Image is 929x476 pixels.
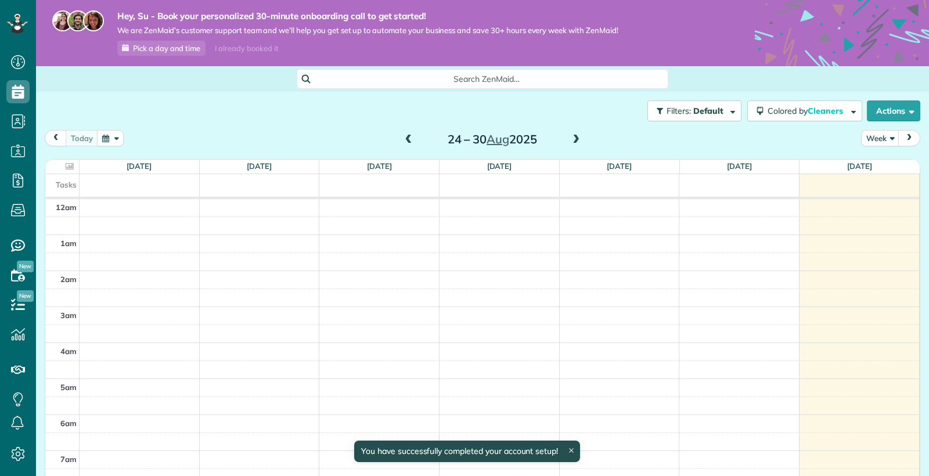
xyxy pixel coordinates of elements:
[60,275,77,284] span: 2am
[133,44,200,53] span: Pick a day and time
[247,161,272,171] a: [DATE]
[60,383,77,392] span: 5am
[60,347,77,356] span: 4am
[56,180,77,189] span: Tasks
[642,100,741,121] a: Filters: Default
[607,161,632,171] a: [DATE]
[898,130,920,146] button: next
[60,311,77,320] span: 3am
[747,100,862,121] button: Colored byCleaners
[208,41,285,56] div: I already booked it
[693,106,724,116] span: Default
[354,441,580,462] div: You have successfully completed your account setup!
[117,26,618,35] span: We are ZenMaid’s customer support team and we’ll help you get set up to automate your business an...
[861,130,899,146] button: Week
[66,130,98,146] button: Today
[117,10,618,22] strong: Hey, Su - Book your personalized 30-minute onboarding call to get started!
[127,161,152,171] a: [DATE]
[768,106,847,116] span: Colored by
[60,419,77,428] span: 6am
[487,132,509,146] span: Aug
[117,41,206,56] a: Pick a day and time
[60,455,77,464] span: 7am
[867,100,920,121] button: Actions
[60,239,77,248] span: 1am
[808,106,845,116] span: Cleaners
[56,203,77,212] span: 12am
[487,161,512,171] a: [DATE]
[420,133,565,146] h2: 24 – 30 2025
[17,290,34,302] span: New
[847,161,872,171] a: [DATE]
[83,10,104,31] img: michelle-19f622bdf1676172e81f8f8fba1fb50e276960ebfe0243fe18214015130c80e4.jpg
[367,161,392,171] a: [DATE]
[647,100,741,121] button: Filters: Default
[727,161,752,171] a: [DATE]
[67,10,88,31] img: jorge-587dff0eeaa6aab1f244e6dc62b8924c3b6ad411094392a53c71c6c4a576187d.jpg
[667,106,691,116] span: Filters:
[52,10,73,31] img: maria-72a9807cf96188c08ef61303f053569d2e2a8a1cde33d635c8a3ac13582a053d.jpg
[17,261,34,272] span: New
[45,130,67,146] button: prev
